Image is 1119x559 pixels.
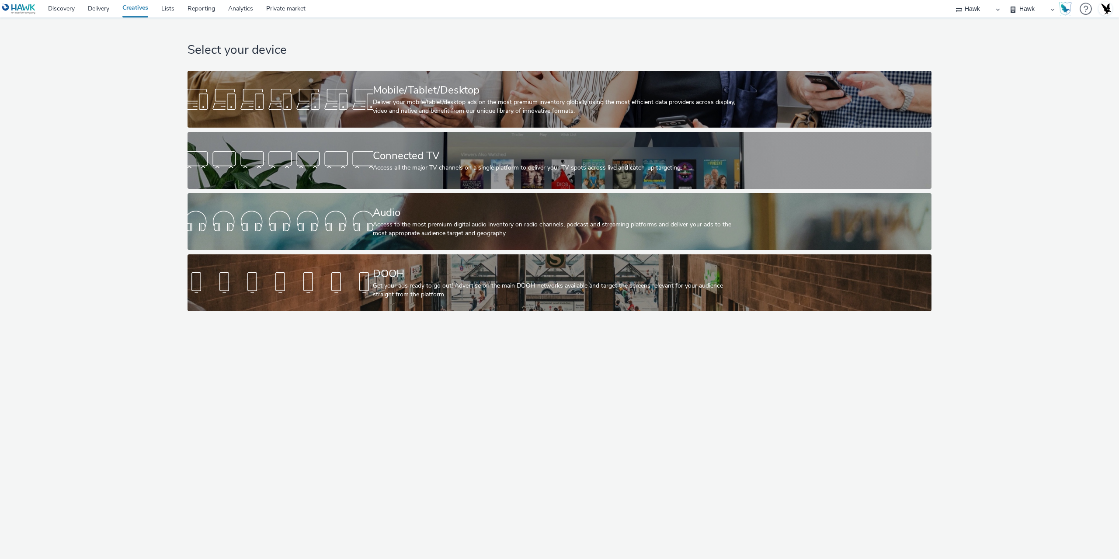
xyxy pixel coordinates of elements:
[373,98,743,116] div: Deliver your mobile/tablet/desktop ads on the most premium inventory globally using the most effi...
[188,42,931,59] h1: Select your device
[373,205,743,220] div: Audio
[373,220,743,238] div: Access to the most premium digital audio inventory on radio channels, podcast and streaming platf...
[188,132,931,189] a: Connected TVAccess all the major TV channels on a single platform to deliver your TV spots across...
[1099,2,1112,15] img: Account UK
[188,71,931,128] a: Mobile/Tablet/DesktopDeliver your mobile/tablet/desktop ads on the most premium inventory globall...
[188,193,931,250] a: AudioAccess to the most premium digital audio inventory on radio channels, podcast and streaming ...
[373,266,743,281] div: DOOH
[373,148,743,163] div: Connected TV
[1059,2,1072,16] img: Hawk Academy
[373,163,743,172] div: Access all the major TV channels on a single platform to deliver your TV spots across live and ca...
[188,254,931,311] a: DOOHGet your ads ready to go out! Advertise on the main DOOH networks available and target the sc...
[373,83,743,98] div: Mobile/Tablet/Desktop
[1059,2,1075,16] a: Hawk Academy
[373,281,743,299] div: Get your ads ready to go out! Advertise on the main DOOH networks available and target the screen...
[2,3,36,14] img: undefined Logo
